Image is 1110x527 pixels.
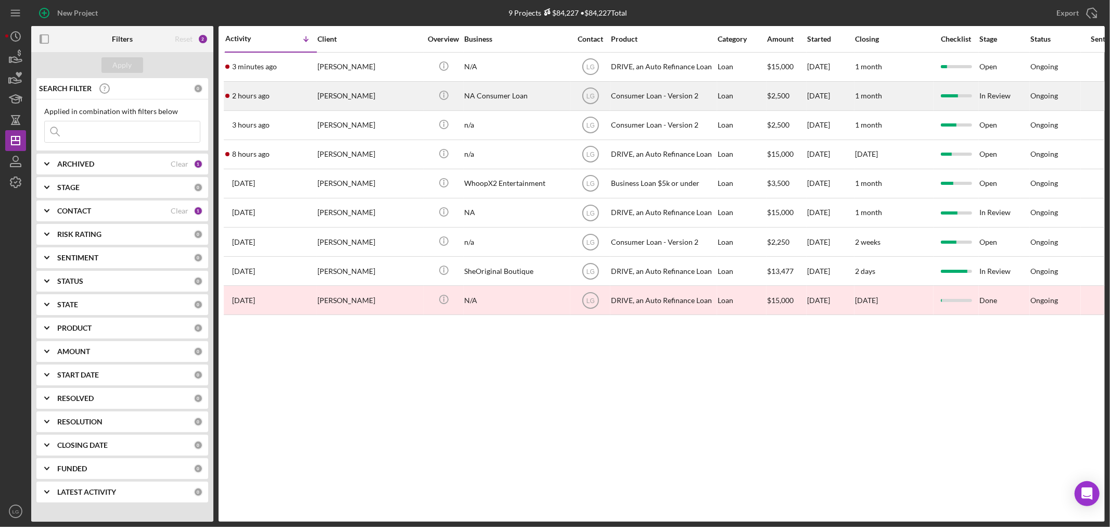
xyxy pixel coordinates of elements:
div: 9 Projects • $84,227 Total [509,8,628,17]
div: [PERSON_NAME] [317,170,422,197]
div: [DATE] [807,111,854,139]
div: N/A [464,286,568,314]
div: In Review [979,257,1029,285]
div: Open [979,228,1029,256]
div: 0 [194,253,203,262]
div: Client [317,35,422,43]
b: RISK RATING [57,230,101,239]
b: LATEST ACTIVITY [57,488,116,496]
div: 0 [194,347,203,356]
time: 2025-09-10 17:38 [232,121,270,129]
div: DRIVE, an Auto Refinance Loan [611,286,715,314]
div: SheOriginal Boutique [464,257,568,285]
div: Consumer Loan - Version 2 [611,111,715,139]
div: Loan [718,53,766,81]
b: SEARCH FILTER [39,84,92,93]
button: Apply [101,57,143,73]
div: Open [979,111,1029,139]
div: [DATE] [807,286,854,314]
span: $15,000 [767,149,794,158]
time: 1 month [855,62,882,71]
time: 1 month [855,120,882,129]
div: Overview [424,35,463,43]
div: DRIVE, an Auto Refinance Loan [611,257,715,285]
div: Ongoing [1030,296,1058,305]
div: Amount [767,35,806,43]
time: 2025-08-27 17:14 [232,238,255,246]
time: 2025-07-29 19:38 [232,267,255,275]
div: [DATE] [807,82,854,110]
div: Activity [225,34,271,43]
div: Open [979,170,1029,197]
div: [PERSON_NAME] [317,228,422,256]
div: Closing [855,35,933,43]
text: LG [586,180,594,187]
div: Done [979,286,1029,314]
button: New Project [31,3,108,23]
div: 0 [194,441,203,450]
div: WhoopX2 Entertainment [464,170,568,197]
b: AMOUNT [57,347,90,356]
div: Reset [175,35,193,43]
div: Loan [718,141,766,168]
div: 0 [194,300,203,309]
div: [PERSON_NAME] [317,82,422,110]
div: Business Loan $5k or under [611,170,715,197]
div: N/A [464,53,568,81]
div: NA [464,199,568,227]
div: Ongoing [1030,121,1058,129]
b: FUNDED [57,465,87,473]
span: $15,000 [767,208,794,217]
div: Ongoing [1030,267,1058,275]
text: LG [586,209,594,217]
div: 0 [194,183,203,192]
time: 2 weeks [855,237,881,246]
div: Loan [718,82,766,110]
div: Ongoing [1030,92,1058,100]
div: $15,000 [767,286,806,314]
div: Apply [113,57,132,73]
text: LG [586,122,594,129]
time: 2024-10-30 19:39 [232,296,255,305]
div: In Review [979,199,1029,227]
div: Open [979,53,1029,81]
b: Filters [112,35,133,43]
div: 0 [194,370,203,380]
div: 0 [194,417,203,426]
div: $84,227 [542,8,579,17]
text: LG [586,151,594,158]
text: LG [586,297,594,304]
div: Product [611,35,715,43]
text: LG [586,239,594,246]
div: Open [979,141,1029,168]
div: 0 [194,323,203,333]
time: 2025-09-10 12:33 [232,150,270,158]
span: $15,000 [767,62,794,71]
time: 1 month [855,208,882,217]
div: New Project [57,3,98,23]
div: [PERSON_NAME] [317,111,422,139]
div: Applied in combination with filters below [44,107,200,116]
div: [DATE] [807,228,854,256]
time: 2025-09-10 20:06 [232,62,277,71]
div: DRIVE, an Auto Refinance Loan [611,141,715,168]
div: 2 [198,34,208,44]
b: STATE [57,300,78,309]
div: [PERSON_NAME] [317,199,422,227]
div: Loan [718,286,766,314]
time: 2025-09-09 17:38 [232,179,255,187]
time: 2025-09-03 21:25 [232,208,255,217]
text: LG [586,268,594,275]
span: $3,500 [767,179,789,187]
span: $13,477 [767,267,794,275]
div: 0 [194,84,203,93]
div: Loan [718,170,766,197]
div: n/a [464,228,568,256]
div: DRIVE, an Auto Refinance Loan [611,199,715,227]
div: [PERSON_NAME] [317,286,422,314]
div: 1 [194,206,203,216]
time: 2 days [855,267,875,275]
div: Ongoing [1030,150,1058,158]
span: $2,500 [767,120,789,129]
div: 0 [194,394,203,403]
